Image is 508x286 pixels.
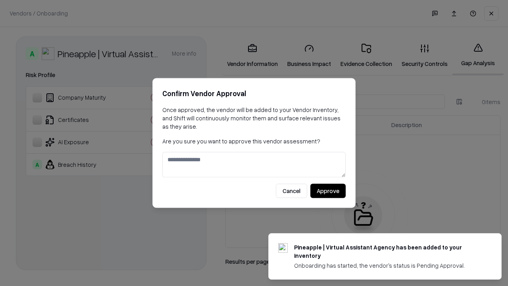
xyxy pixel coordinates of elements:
button: Cancel [276,184,307,198]
div: Onboarding has started, the vendor's status is Pending Approval. [294,261,482,270]
p: Once approved, the vendor will be added to your Vendor Inventory, and Shift will continuously mon... [162,106,346,131]
img: trypineapple.com [278,243,288,253]
h2: Confirm Vendor Approval [162,88,346,99]
div: Pineapple | Virtual Assistant Agency has been added to your inventory [294,243,482,260]
button: Approve [310,184,346,198]
p: Are you sure you want to approve this vendor assessment? [162,137,346,145]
